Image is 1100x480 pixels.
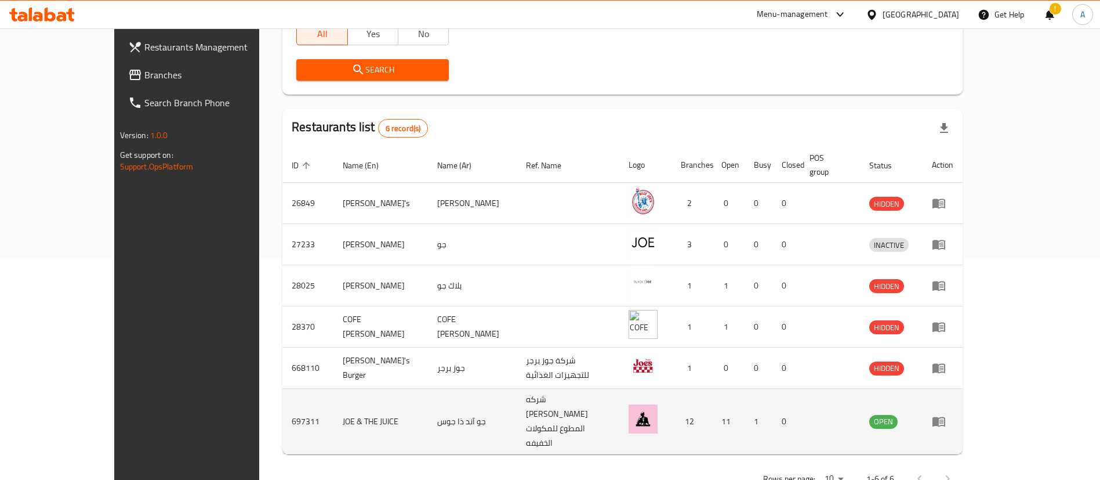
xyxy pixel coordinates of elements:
[629,186,658,215] img: Billy Joe's
[932,320,953,334] div: Menu
[428,183,517,224] td: [PERSON_NAME]
[712,348,745,389] td: 0
[712,265,745,306] td: 1
[745,348,772,389] td: 0
[150,128,168,143] span: 1.0.0
[772,306,800,348] td: 0
[671,183,712,224] td: 2
[333,389,428,454] td: JOE & THE JUICE
[437,158,487,172] span: Name (Ar)
[517,389,619,454] td: شركه [PERSON_NAME] المطوع للمكولات الخفيفه
[883,8,959,21] div: [GEOGRAPHIC_DATA]
[671,265,712,306] td: 1
[932,196,953,210] div: Menu
[428,265,517,306] td: بلاك جو
[292,158,314,172] span: ID
[144,68,289,82] span: Branches
[671,147,712,183] th: Branches
[629,269,658,298] img: Black Joe
[757,8,828,21] div: Menu-management
[619,147,671,183] th: Logo
[333,265,428,306] td: [PERSON_NAME]
[378,119,429,138] div: Total records count
[809,151,846,179] span: POS group
[869,158,907,172] span: Status
[869,280,904,293] span: HIDDEN
[932,279,953,293] div: Menu
[333,224,428,265] td: [PERSON_NAME]
[745,265,772,306] td: 0
[526,158,576,172] span: Ref. Name
[745,306,772,348] td: 0
[333,183,428,224] td: [PERSON_NAME]'s
[398,22,449,45] button: No
[119,89,298,117] a: Search Branch Phone
[772,389,800,454] td: 0
[282,147,963,454] table: enhanced table
[403,26,444,42] span: No
[772,147,800,183] th: Closed
[712,183,745,224] td: 0
[712,147,745,183] th: Open
[869,321,904,334] span: HIDDEN
[932,361,953,375] div: Menu
[869,279,904,293] div: HIDDEN
[671,348,712,389] td: 1
[671,306,712,348] td: 1
[629,228,658,257] img: Joe
[144,96,289,110] span: Search Branch Phone
[428,306,517,348] td: COFE [PERSON_NAME]
[428,389,517,454] td: جو آند ذا جوس
[932,237,953,251] div: Menu
[869,320,904,334] div: HIDDEN
[671,224,712,265] td: 3
[119,61,298,89] a: Branches
[282,306,333,348] td: 28370
[772,183,800,224] td: 0
[282,348,333,389] td: 668110
[930,114,958,142] div: Export file
[282,265,333,306] td: 28025
[347,22,398,45] button: Yes
[306,63,440,77] span: Search
[671,389,712,454] td: 12
[296,59,449,81] button: Search
[712,306,745,348] td: 1
[282,183,333,224] td: 26849
[353,26,394,42] span: Yes
[282,224,333,265] td: 27233
[302,26,343,42] span: All
[1080,8,1085,21] span: A
[517,348,619,389] td: شركة جوز برجر للتجهيزات الغذائية
[772,224,800,265] td: 0
[629,351,658,380] img: Joe's Burger
[712,389,745,454] td: 11
[745,183,772,224] td: 0
[869,238,909,252] div: INACTIVE
[428,224,517,265] td: جو
[869,362,904,375] span: HIDDEN
[144,40,289,54] span: Restaurants Management
[333,306,428,348] td: COFE [PERSON_NAME]
[869,415,898,428] span: OPEN
[292,118,428,138] h2: Restaurants list
[932,414,953,428] div: Menu
[333,348,428,389] td: [PERSON_NAME]'s Burger
[745,224,772,265] td: 0
[772,348,800,389] td: 0
[745,147,772,183] th: Busy
[343,158,394,172] span: Name (En)
[428,348,517,389] td: جوز برجر
[120,128,148,143] span: Version:
[120,147,173,163] span: Get support on:
[629,310,658,339] img: COFE Black Joe
[869,197,904,211] span: HIDDEN
[745,389,772,454] td: 1
[712,224,745,265] td: 0
[923,147,963,183] th: Action
[296,22,347,45] button: All
[772,265,800,306] td: 0
[629,405,658,434] img: JOE & THE JUICE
